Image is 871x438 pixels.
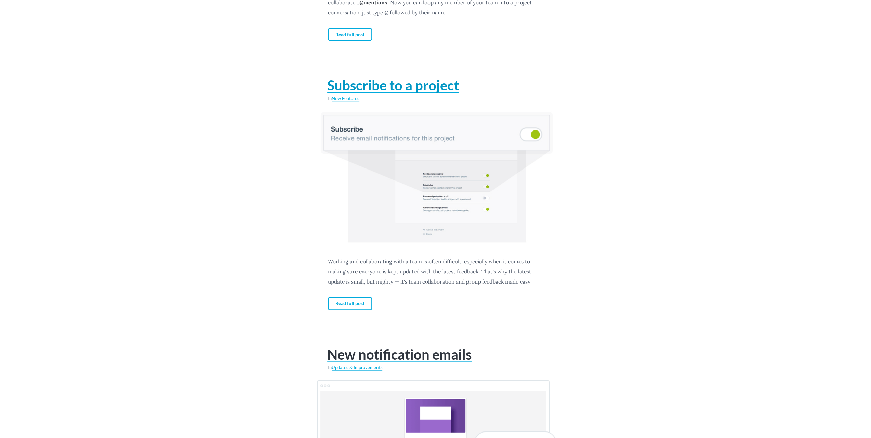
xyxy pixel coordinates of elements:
p: In [328,365,543,370]
a: Read full post [328,297,372,310]
a: New Features [332,96,359,101]
p: Working and collaborating with a team is often difficult, especially when it comes to making sure... [328,256,543,287]
a: Updates & Improvements [332,365,383,371]
a: Read full post [328,28,372,41]
a: New notification emails [327,348,472,362]
p: In [328,96,543,101]
img: pro_subscribe.jpg [317,111,556,243]
a: Subscribe to a project [327,78,459,93]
